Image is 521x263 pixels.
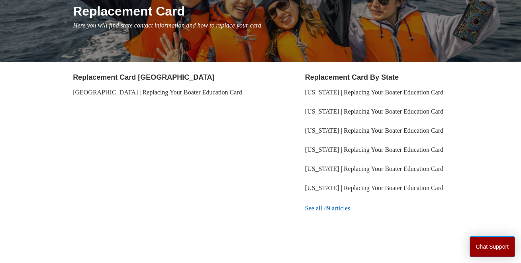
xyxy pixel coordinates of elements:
[305,146,443,153] a: [US_STATE] | Replacing Your Boater Education Card
[305,165,443,172] a: [US_STATE] | Replacing Your Boater Education Card
[305,73,399,81] a: Replacement Card By State
[73,73,214,81] a: Replacement Card [GEOGRAPHIC_DATA]
[305,108,443,115] a: [US_STATE] | Replacing Your Boater Education Card
[305,127,443,134] a: [US_STATE] | Replacing Your Boater Education Card
[73,21,495,30] p: Here you will find state contact information and how to replace your card.
[305,198,495,219] a: See all 49 articles
[470,236,515,257] button: Chat Support
[305,89,443,96] a: [US_STATE] | Replacing Your Boater Education Card
[305,184,443,191] a: [US_STATE] | Replacing Your Boater Education Card
[73,2,495,21] h1: Replacement Card
[73,89,242,96] a: [GEOGRAPHIC_DATA] | Replacing Your Boater Education Card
